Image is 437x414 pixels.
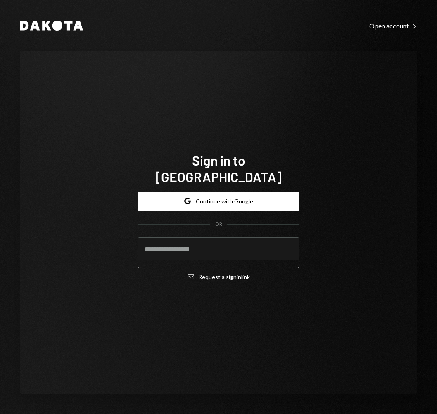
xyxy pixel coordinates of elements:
[369,22,417,30] div: Open account
[369,21,417,30] a: Open account
[138,152,299,185] h1: Sign in to [GEOGRAPHIC_DATA]
[215,221,222,228] div: OR
[138,267,299,286] button: Request a signinlink
[138,192,299,211] button: Continue with Google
